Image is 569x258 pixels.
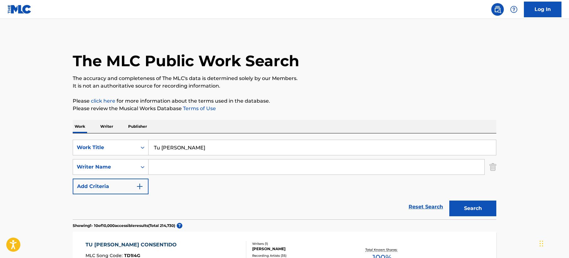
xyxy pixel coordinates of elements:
[524,2,561,17] a: Log In
[73,105,496,112] p: Please review the Musical Works Database
[252,241,347,246] div: Writers ( 1 )
[86,241,180,249] div: TU [PERSON_NAME] CONSENTIDO
[73,82,496,90] p: It is not an authoritative source for recording information.
[508,3,520,16] div: Help
[405,200,446,214] a: Reset Search
[73,97,496,105] p: Please for more information about the terms used in the database.
[91,98,115,104] a: click here
[98,120,115,133] p: Writer
[126,120,149,133] p: Publisher
[8,5,32,14] img: MLC Logo
[182,105,216,111] a: Terms of Use
[510,6,518,13] img: help
[449,201,496,216] button: Search
[77,144,133,151] div: Work Title
[136,183,144,190] img: 9d2ae6d4665cec9f34b9.svg
[494,6,501,13] img: search
[177,223,182,228] span: ?
[73,223,175,228] p: Showing 1 - 10 of 10,000 accessible results (Total 214,730 )
[77,163,133,171] div: Writer Name
[73,120,87,133] p: Work
[538,228,569,258] iframe: Chat Widget
[491,3,504,16] a: Public Search
[540,234,543,253] div: Drag
[365,247,399,252] p: Total Known Shares:
[489,159,496,175] img: Delete Criterion
[73,75,496,82] p: The accuracy and completeness of The MLC's data is determined solely by our Members.
[73,140,496,219] form: Search Form
[252,253,347,258] div: Recording Artists ( 35 )
[73,179,149,194] button: Add Criteria
[73,51,299,70] h1: The MLC Public Work Search
[252,246,347,252] div: [PERSON_NAME]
